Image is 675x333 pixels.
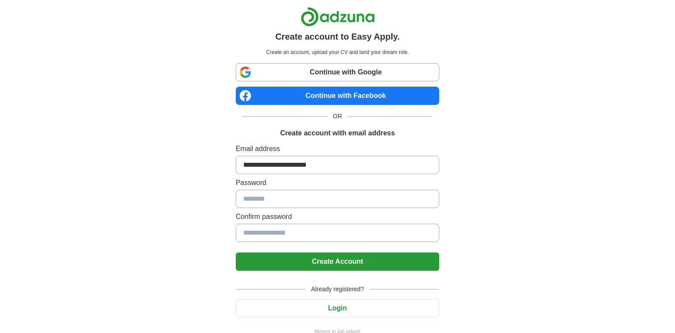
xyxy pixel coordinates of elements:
label: Password [236,178,439,188]
img: Adzuna logo [301,7,375,27]
label: Confirm password [236,212,439,222]
p: Create an account, upload your CV and land your dream role. [237,48,438,56]
button: Login [236,299,439,317]
a: Continue with Google [236,63,439,81]
span: Already registered? [306,285,369,294]
a: Login [236,304,439,312]
a: Continue with Facebook [236,87,439,105]
span: OR [328,112,347,121]
h1: Create account to Easy Apply. [275,30,400,43]
button: Create Account [236,252,439,271]
label: Email address [236,144,439,154]
h1: Create account with email address [280,128,395,138]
